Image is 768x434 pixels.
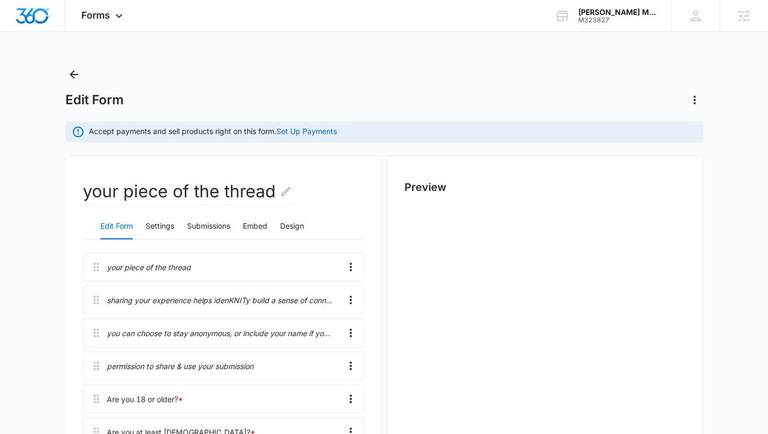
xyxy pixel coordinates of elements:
[404,179,686,195] h2: Preview
[342,291,359,308] button: Overflow Menu
[89,126,337,137] p: Accept payments and sell products right on this form.
[342,390,359,407] button: Overflow Menu
[146,214,174,239] button: Settings
[686,91,703,108] button: Actions
[342,258,359,276] button: Overflow Menu
[107,295,334,306] p: sharing your experience helps idenKNITy build a sense of connection within our community, and may...
[276,127,337,136] a: Set Up Payments
[243,214,267,239] button: Embed
[107,262,191,273] p: your piece of the thread
[81,10,110,21] span: Forms
[65,66,82,83] button: Back
[107,361,254,372] p: permission to share & use your submission
[107,328,334,339] p: you can choose to stay anonymous, or include your name if you'd like to be credited. all submissi...
[342,324,359,341] button: Overflow Menu
[342,357,359,374] button: Overflow Menu
[280,179,292,204] button: Edit Form Name
[280,214,304,239] button: Design
[187,214,230,239] button: Submissions
[83,179,292,205] h2: your piece of the thread
[65,92,124,108] h1: Edit Form
[578,8,656,16] div: account name
[578,16,656,24] div: account id
[100,214,133,239] button: Edit Form
[107,394,183,405] div: Are you 18 or older?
